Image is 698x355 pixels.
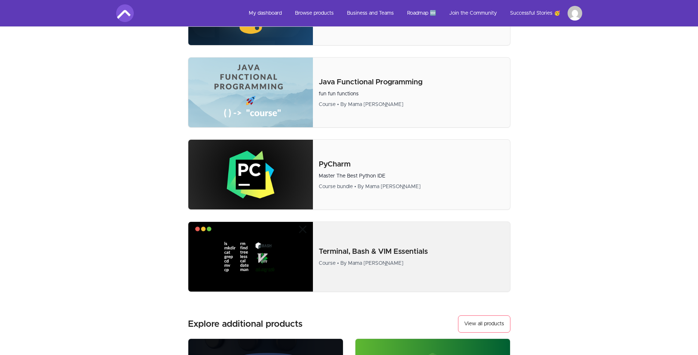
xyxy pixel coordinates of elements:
a: Product image for PyCharmPyCharmMaster The Best Python IDECourse bundle • By Mama [PERSON_NAME] [188,139,510,210]
a: Roadmap 🆕 [401,5,442,22]
img: Product image for PyCharm [188,140,313,209]
div: Course • By Mama [PERSON_NAME] [319,260,504,267]
h3: Explore additional products [188,318,303,330]
p: Master The Best Python IDE [319,172,504,180]
a: Product image for Terminal, Bash & VIM EssentialsTerminal, Bash & VIM EssentialsCourse • By Mama ... [188,222,510,292]
p: Java Functional Programming [319,77,504,87]
div: Course • By Mama [PERSON_NAME] [319,101,504,108]
a: Join the Community [443,5,503,22]
nav: Main [243,5,582,22]
p: Terminal, Bash & VIM Essentials [319,246,504,257]
a: Product image for Java Functional ProgrammingJava Functional Programmingfun fun functionsCourse •... [188,57,510,128]
a: Browse products [289,5,340,22]
img: Product image for Java Functional Programming [188,58,313,127]
a: My dashboard [243,5,288,22]
p: fun fun functions [319,90,504,98]
a: Business and Teams [341,5,400,22]
img: Profile image for pavan kumar bhatraju [568,6,582,21]
p: PyCharm [319,159,504,169]
img: Product image for Terminal, Bash & VIM Essentials [188,222,313,292]
img: Amigoscode logo [116,4,134,22]
div: Course bundle • By Mama [PERSON_NAME] [319,183,504,190]
a: Successful Stories 🥳 [504,5,566,22]
a: View all products [458,315,510,333]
